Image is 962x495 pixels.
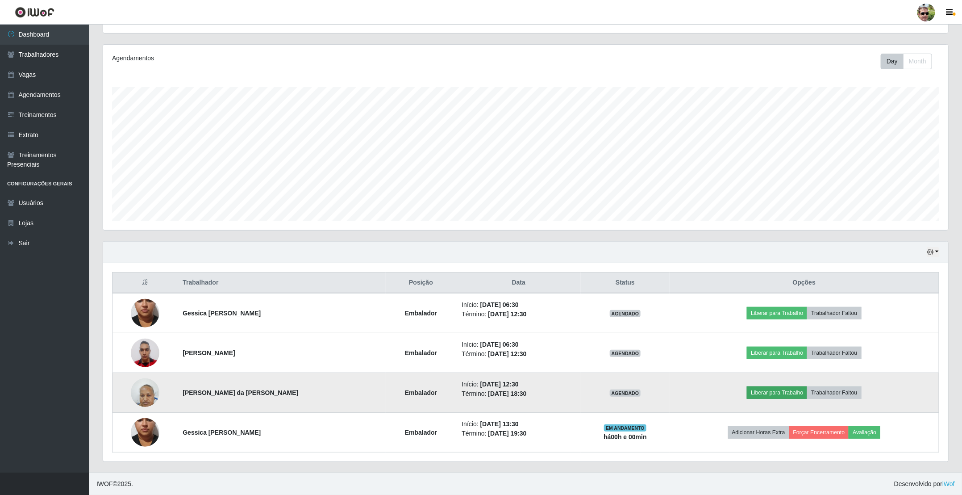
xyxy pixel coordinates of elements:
[96,480,113,487] span: IWOF
[96,479,133,489] span: © 2025 .
[131,401,159,464] img: 1746572657158.jpeg
[131,373,159,411] img: 1752176484372.jpeg
[405,310,437,317] strong: Embalador
[462,310,575,319] li: Término:
[488,350,527,357] time: [DATE] 12:30
[849,426,880,439] button: Avaliação
[789,426,849,439] button: Forçar Encerramento
[894,479,955,489] span: Desenvolvido por
[131,281,159,345] img: 1746572657158.jpeg
[604,424,646,432] span: EM ANDAMENTO
[747,386,807,399] button: Liberar para Trabalho
[183,349,235,357] strong: [PERSON_NAME]
[462,380,575,389] li: Início:
[610,310,641,317] span: AGENDADO
[183,389,298,396] strong: [PERSON_NAME] da [PERSON_NAME]
[462,419,575,429] li: Início:
[462,429,575,438] li: Término:
[480,420,519,428] time: [DATE] 13:30
[488,430,527,437] time: [DATE] 19:30
[604,433,647,440] strong: há 00 h e 00 min
[610,350,641,357] span: AGENDADO
[807,386,861,399] button: Trabalhador Faltou
[462,349,575,359] li: Término:
[903,54,932,69] button: Month
[881,54,939,69] div: Toolbar with button groups
[480,381,519,388] time: [DATE] 12:30
[462,389,575,399] li: Término:
[488,310,527,318] time: [DATE] 12:30
[183,429,261,436] strong: Gessica [PERSON_NAME]
[488,390,527,397] time: [DATE] 18:30
[462,340,575,349] li: Início:
[670,273,939,294] th: Opções
[747,347,807,359] button: Liberar para Trabalho
[728,426,789,439] button: Adicionar Horas Extra
[747,307,807,319] button: Liberar para Trabalho
[183,310,261,317] strong: Gessica [PERSON_NAME]
[405,429,437,436] strong: Embalador
[456,273,581,294] th: Data
[807,307,861,319] button: Trabalhador Faltou
[807,347,861,359] button: Trabalhador Faltou
[131,334,159,372] img: 1747520366813.jpeg
[581,273,670,294] th: Status
[462,300,575,310] li: Início:
[15,7,54,18] img: CoreUI Logo
[881,54,932,69] div: First group
[177,273,385,294] th: Trabalhador
[610,390,641,397] span: AGENDADO
[480,341,519,348] time: [DATE] 06:30
[112,54,449,63] div: Agendamentos
[405,389,437,396] strong: Embalador
[386,273,457,294] th: Posição
[480,301,519,308] time: [DATE] 06:30
[881,54,904,69] button: Day
[942,480,955,487] a: iWof
[405,349,437,357] strong: Embalador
